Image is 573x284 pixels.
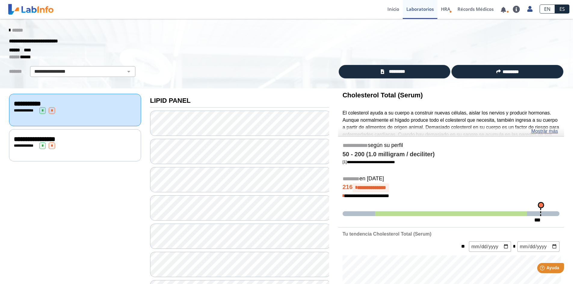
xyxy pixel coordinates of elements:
h4: 50 - 200 (1.0 milligram / deciliter) [343,151,559,158]
h4: 216 [343,183,559,192]
h5: en [DATE] [343,176,559,182]
b: LIPID PANEL [150,97,191,104]
span: HRA [441,6,450,12]
input: mm/dd/yyyy [469,241,511,252]
a: EN [540,5,555,14]
a: [1] [343,160,395,164]
input: mm/dd/yyyy [517,241,559,252]
p: El colesterol ayuda a su cuerpo a construir nuevas células, aislar los nervios y producir hormona... [343,109,559,160]
a: Mostrar más [531,128,558,135]
b: Tu tendencia Cholesterol Total (Serum) [343,231,431,237]
b: Cholesterol Total (Serum) [343,91,423,99]
iframe: Help widget launcher [519,261,566,277]
a: ES [555,5,569,14]
h5: según su perfil [343,142,559,149]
